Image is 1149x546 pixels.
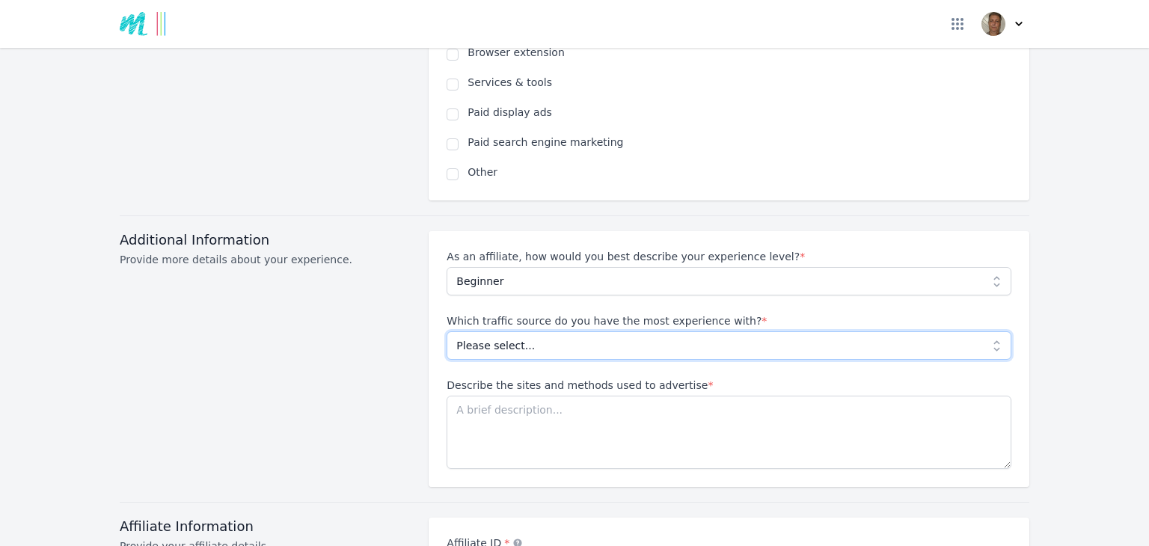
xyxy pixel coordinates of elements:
[447,313,1011,328] label: Which traffic source do you have the most experience with?
[120,518,411,536] h3: Affiliate Information
[447,249,1011,264] label: As an affiliate, how would you best describe your experience level?
[468,45,1011,60] label: Browser extension
[468,75,1011,90] label: Services & tools
[468,135,1011,150] label: Paid search engine marketing
[468,105,1011,120] label: Paid display ads
[447,378,1011,393] label: Describe the sites and methods used to advertise
[468,165,1011,180] label: Other
[120,252,411,267] p: Provide more details about your experience.
[120,231,411,249] h3: Additional Information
